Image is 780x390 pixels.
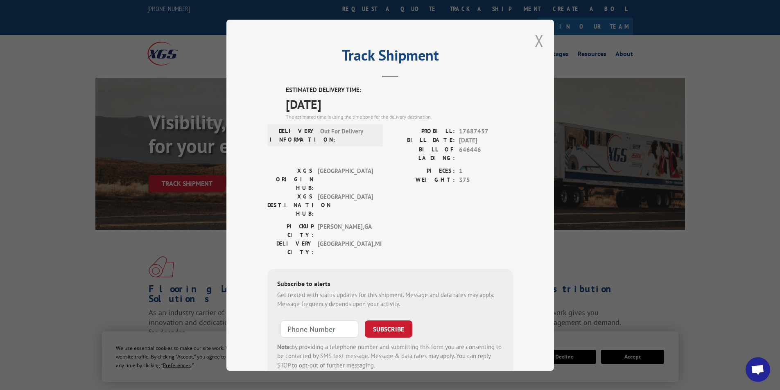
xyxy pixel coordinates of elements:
div: The estimated time is using the time zone for the delivery destination. [286,113,513,120]
span: Out For Delivery [320,126,375,144]
label: XGS ORIGIN HUB: [267,166,314,192]
span: [PERSON_NAME] , GA [318,222,373,239]
label: PROBILL: [390,126,455,136]
label: BILL OF LADING: [390,145,455,162]
span: 646446 [459,145,513,162]
label: PICKUP CITY: [267,222,314,239]
span: [GEOGRAPHIC_DATA] [318,166,373,192]
span: 375 [459,176,513,185]
span: [GEOGRAPHIC_DATA] , MI [318,239,373,256]
strong: Note: [277,343,292,350]
label: DELIVERY INFORMATION: [270,126,316,144]
button: Close modal [535,30,544,52]
label: PIECES: [390,166,455,176]
span: [DATE] [459,136,513,145]
input: Phone Number [280,320,358,337]
label: WEIGHT: [390,176,455,185]
span: 1 [459,166,513,176]
div: Get texted with status updates for this shipment. Message and data rates may apply. Message frequ... [277,290,503,309]
span: [GEOGRAPHIC_DATA] [318,192,373,218]
span: [DATE] [286,95,513,113]
span: 17687457 [459,126,513,136]
label: BILL DATE: [390,136,455,145]
label: XGS DESTINATION HUB: [267,192,314,218]
div: Subscribe to alerts [277,278,503,290]
button: SUBSCRIBE [365,320,412,337]
div: Open chat [746,357,770,382]
h2: Track Shipment [267,50,513,65]
div: by providing a telephone number and submitting this form you are consenting to be contacted by SM... [277,342,503,370]
label: ESTIMATED DELIVERY TIME: [286,86,513,95]
label: DELIVERY CITY: [267,239,314,256]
